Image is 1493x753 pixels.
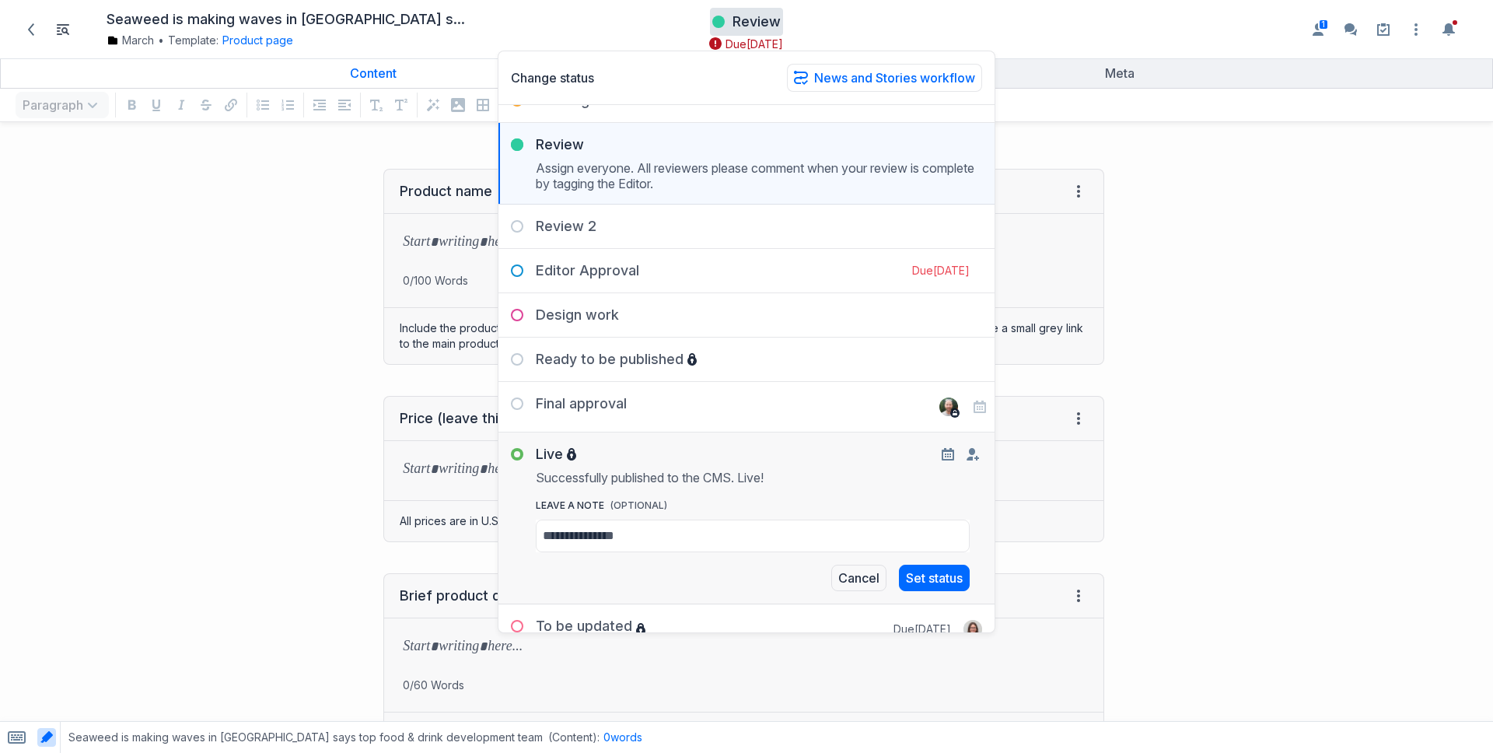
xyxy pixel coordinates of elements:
[511,68,594,87] h3: Change status
[536,154,982,191] p: Assign everyone. All reviewers please comment when your review is complete by tagging the Editor.
[963,445,982,464] button: Change assignees
[498,261,639,280] div: Editor Approval
[107,33,154,48] a: March
[384,501,1103,541] div: All prices are in U.S. dollars and always include cents. E.g. "$90.00".
[1306,17,1330,42] button: Enable the assignees sidebar
[603,730,642,745] button: 0words
[107,11,469,29] h1: Seaweed is making waves in Scotland says top food & drink development team
[726,37,783,51] span: Due
[400,587,567,605] div: Brief product description
[939,445,957,464] button: Set a due date
[753,65,1486,81] div: Meta
[831,565,886,591] button: Cancel
[18,16,44,43] a: Back
[509,8,984,51] div: ReviewDue[DATE]Change statusNews and Stories workflowNew item brunowilson1Drafting - Writer Revie...
[746,37,783,52] span: [DATE]
[709,37,783,52] button: Due[DATE]
[746,58,1492,88] a: Meta
[219,33,293,48] div: Product page
[939,398,958,416] img: chrischarlick1
[384,273,1103,289] p: 0/100 Words
[963,620,982,639] img: beckytaylor1
[899,565,970,591] button: Set status
[963,620,982,636] span: beckytaylor1
[536,498,970,520] label: leave a Note
[498,445,576,464] div: Live
[400,182,492,201] div: Product name
[107,11,469,29] span: Seaweed is making waves in [GEOGRAPHIC_DATA] says top food & drink development team
[603,730,642,744] span: 0 words
[710,8,783,36] button: Review
[1338,17,1363,42] button: Enable the commenting sidebar
[384,678,1103,693] p: 0/60 Words
[498,617,645,642] div: To be updated
[1436,17,1461,42] button: Toggle the notification sidebar
[498,217,596,236] div: Review 2
[51,17,75,42] button: Toggle Item List
[12,89,112,121] div: Paragraph
[1069,182,1088,201] span: Field menu
[7,65,740,81] div: Content
[536,464,982,485] p: Successfully published to the CMS. Live!
[893,622,951,637] span: Due[DATE]
[733,12,781,31] h3: Review
[1371,17,1396,42] a: Setup guide
[970,398,989,416] button: Set a due date
[384,308,1103,364] div: Include the product ID number in brackets after the product name. E.g. "300 watt Hi-fi system (31...
[1069,587,1088,605] span: Field menu
[1069,409,1088,428] span: Field menu
[107,33,493,48] div: Template:
[787,64,982,92] button: News and Stories workflow
[939,398,958,413] span: chrischarlick1
[33,722,60,753] span: Toggle AI highlighting in content
[158,33,164,48] span: •
[1,58,746,88] a: Content
[222,33,293,48] button: Product page
[1318,19,1329,30] span: 1
[400,409,813,428] div: Price (leave this empty if you don't know, financial will review)
[37,728,56,747] button: Toggle AI highlighting in content
[912,263,970,278] span: Due[DATE]
[68,730,600,745] span: Seaweed is making waves in [GEOGRAPHIC_DATA] says top food & drink development team (Content) :
[498,394,627,419] div: Final approval
[498,350,697,369] div: Ready to be published
[604,499,667,511] span: (OPTIONAL)
[498,306,619,324] div: Design work
[498,135,584,154] div: Review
